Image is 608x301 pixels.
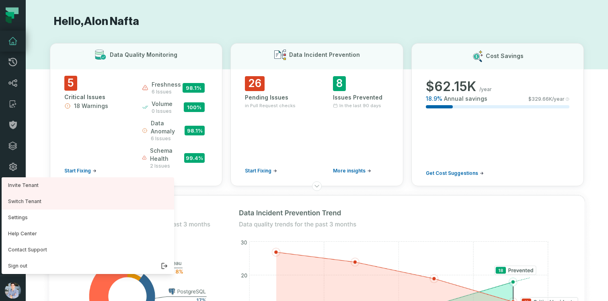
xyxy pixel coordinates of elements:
span: in Pull Request checks [245,102,296,109]
button: Data Quality Monitoring5Critical Issues18 WarningsStart Fixingfreshness6 issues98.1%volume0 issue... [50,43,222,186]
h3: Data Quality Monitoring [110,51,177,59]
span: 5 [64,76,77,91]
span: volume [152,100,173,108]
span: Get Cost Suggestions [426,170,478,176]
span: /year [479,86,492,93]
div: Pending Issues [245,93,301,102]
a: Get Cost Suggestions [426,170,484,176]
a: Start Fixing [64,168,97,174]
button: Sign out [2,258,174,274]
span: 2 issues [150,163,184,169]
span: Start Fixing [64,168,91,174]
span: Start Fixing [245,168,271,174]
a: More insights [333,168,371,174]
span: $ 62.15K [426,79,476,95]
h3: Cost Savings [486,52,524,60]
span: 26 [245,76,265,91]
img: avatar of Alon Nafta [5,282,21,299]
span: data anomaly [151,119,185,135]
a: Contact Support [2,242,174,258]
span: 98.1 % [183,83,205,93]
a: Invite Tenant [2,177,174,193]
div: Critical Issues [64,93,127,101]
a: Help Center [2,226,174,242]
div: avatar of Alon Nafta [2,177,174,274]
button: Settings [2,210,174,226]
h3: Data Incident Prevention [289,51,360,59]
span: 6 issues [151,135,185,142]
span: 6 issues [152,89,181,95]
a: Start Fixing [245,168,277,174]
span: freshness [152,81,181,89]
button: Data Incident Prevention26Pending Issuesin Pull Request checksStart Fixing8Issues PreventedIn the... [230,43,403,186]
span: 98.1 % [185,126,205,135]
h1: Hello, Alon Nafta [50,15,584,29]
span: In the last 90 days [339,102,381,109]
span: 8 [333,76,346,91]
span: 18.9 % [426,95,442,103]
div: Issues Prevented [333,93,389,102]
span: Annual savings [444,95,487,103]
button: Cost Savings$62.15K/year18.9%Annual savings$329.66K/yearGet Cost Suggestions [411,43,584,186]
span: $ 329.66K /year [528,96,565,102]
span: schema health [150,147,184,163]
span: 18 Warnings [74,102,108,110]
button: Switch Tenant [2,193,174,210]
span: 99.4 % [184,153,205,163]
span: 0 issues [152,108,173,114]
span: 100 % [184,102,205,112]
span: More insights [333,168,366,174]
